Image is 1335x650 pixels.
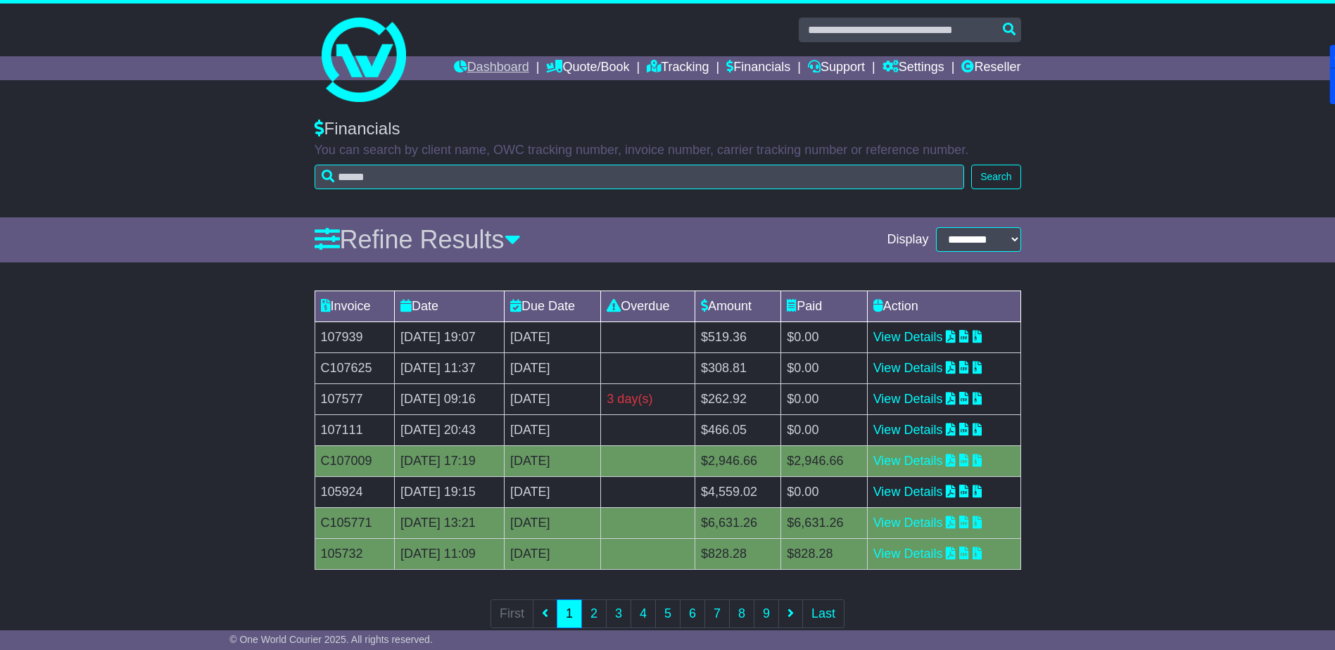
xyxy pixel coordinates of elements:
td: $308.81 [695,352,781,383]
td: Due Date [504,291,600,321]
a: Support [808,56,865,80]
td: $6,631.26 [781,507,867,538]
a: Dashboard [454,56,529,80]
a: View Details [873,361,943,375]
td: [DATE] 11:09 [395,538,505,569]
td: Overdue [601,291,695,321]
td: [DATE] [504,383,600,414]
td: $0.00 [781,476,867,507]
a: 3 [606,599,631,628]
a: 2 [581,599,607,628]
td: [DATE] 20:43 [395,414,505,445]
td: [DATE] [504,414,600,445]
td: C107009 [315,445,395,476]
td: 105732 [315,538,395,569]
td: 107111 [315,414,395,445]
div: Financials [315,119,1021,139]
span: © One World Courier 2025. All rights reserved. [229,634,433,645]
td: Date [395,291,505,321]
a: Financials [726,56,790,80]
a: Last [802,599,844,628]
a: Refine Results [315,225,521,254]
button: Search [971,165,1020,189]
td: Invoice [315,291,395,321]
p: You can search by client name, OWC tracking number, invoice number, carrier tracking number or re... [315,143,1021,158]
td: $6,631.26 [695,507,781,538]
td: [DATE] [504,445,600,476]
td: Paid [781,291,867,321]
td: 107939 [315,321,395,352]
a: View Details [873,454,943,468]
a: 9 [754,599,779,628]
a: View Details [873,392,943,406]
a: Reseller [961,56,1020,80]
td: C105771 [315,507,395,538]
td: $519.36 [695,321,781,352]
td: [DATE] 13:21 [395,507,505,538]
span: Display [887,232,928,248]
div: 3 day(s) [607,390,689,409]
a: Settings [882,56,944,80]
a: View Details [873,423,943,437]
td: [DATE] [504,507,600,538]
a: Quote/Book [546,56,629,80]
a: 6 [680,599,705,628]
td: $0.00 [781,321,867,352]
td: $0.00 [781,352,867,383]
td: [DATE] [504,352,600,383]
td: $0.00 [781,414,867,445]
a: 1 [557,599,582,628]
a: View Details [873,330,943,344]
td: $828.28 [781,538,867,569]
td: [DATE] 19:15 [395,476,505,507]
a: 8 [729,599,754,628]
a: 5 [655,599,681,628]
a: View Details [873,547,943,561]
a: 4 [631,599,656,628]
td: [DATE] 19:07 [395,321,505,352]
td: 105924 [315,476,395,507]
td: $262.92 [695,383,781,414]
a: Tracking [647,56,709,80]
td: [DATE] 17:19 [395,445,505,476]
td: 107577 [315,383,395,414]
td: [DATE] 09:16 [395,383,505,414]
td: $2,946.66 [781,445,867,476]
td: $0.00 [781,383,867,414]
td: C107625 [315,352,395,383]
td: [DATE] 11:37 [395,352,505,383]
a: 7 [704,599,730,628]
td: [DATE] [504,476,600,507]
td: $466.05 [695,414,781,445]
td: [DATE] [504,538,600,569]
td: $2,946.66 [695,445,781,476]
a: View Details [873,516,943,530]
td: Action [867,291,1020,321]
td: $828.28 [695,538,781,569]
td: Amount [695,291,781,321]
a: View Details [873,485,943,499]
td: [DATE] [504,321,600,352]
td: $4,559.02 [695,476,781,507]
